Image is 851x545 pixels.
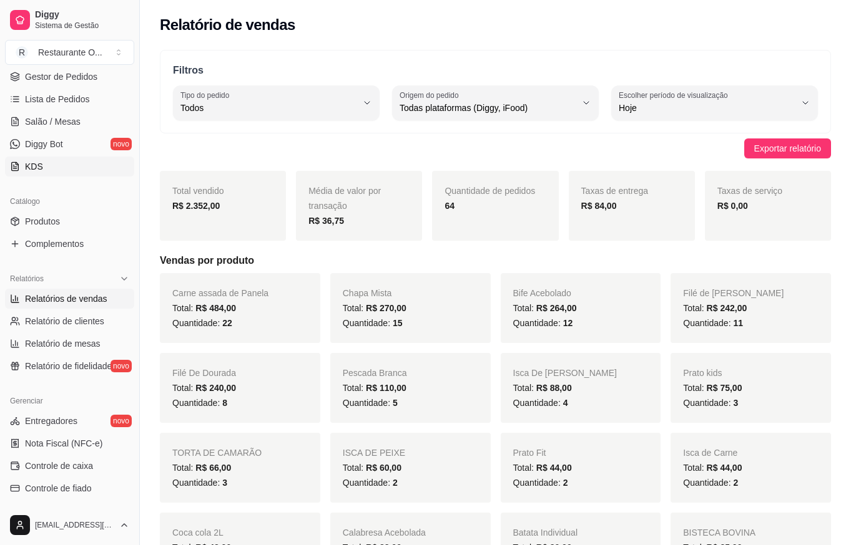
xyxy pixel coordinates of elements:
[343,528,426,538] span: Calabresa Acebolada
[25,437,102,450] span: Nota Fiscal (NFC-e)
[172,201,220,211] strong: R$ 2.352,00
[25,292,107,305] span: Relatórios de vendas
[683,448,737,458] span: Isca de Carne
[173,85,380,120] button: Tipo do pedidoTodos
[343,398,398,408] span: Quantidade:
[536,463,572,473] span: R$ 44,00
[5,234,134,254] a: Complementos
[25,70,97,83] span: Gestor de Pedidos
[563,398,568,408] span: 4
[25,93,90,105] span: Lista de Pedidos
[513,383,572,393] span: Total:
[445,186,535,196] span: Quantidade de pedidos
[308,186,381,211] span: Média de valor por transação
[5,356,134,376] a: Relatório de fidelidadenovo
[536,383,572,393] span: R$ 88,00
[5,67,134,87] a: Gestor de Pedidos
[611,85,818,120] button: Escolher período de visualizaçãoHoje
[172,186,224,196] span: Total vendido
[180,90,234,100] label: Tipo do pedido
[173,63,818,78] p: Filtros
[25,160,43,173] span: KDS
[195,463,231,473] span: R$ 66,00
[172,528,224,538] span: Coca cola 2L
[25,482,92,494] span: Controle de fiado
[172,463,231,473] span: Total:
[195,303,236,313] span: R$ 484,00
[5,456,134,476] a: Controle de caixa
[5,191,134,211] div: Catálogo
[195,383,236,393] span: R$ 240,00
[25,504,55,517] span: Cupons
[222,318,232,328] span: 22
[25,337,101,350] span: Relatório de mesas
[513,368,617,378] span: Isca De [PERSON_NAME]
[172,398,227,408] span: Quantidade:
[172,318,232,328] span: Quantidade:
[172,288,268,298] span: Carne assada de Panela
[393,478,398,488] span: 2
[683,398,738,408] span: Quantidade:
[513,478,568,488] span: Quantidade:
[513,303,577,313] span: Total:
[5,40,134,65] button: Select a team
[5,112,134,132] a: Salão / Mesas
[366,463,401,473] span: R$ 60,00
[683,368,722,378] span: Prato kids
[160,253,831,268] h5: Vendas por produto
[563,478,568,488] span: 2
[25,138,63,150] span: Diggy Bot
[25,460,93,472] span: Controle de caixa
[717,201,748,211] strong: R$ 0,00
[683,288,784,298] span: Filé de [PERSON_NAME]
[343,288,392,298] span: Chapa Mista
[733,478,738,488] span: 2
[707,303,747,313] span: R$ 242,00
[343,478,398,488] span: Quantidade:
[366,303,406,313] span: R$ 270,00
[513,463,572,473] span: Total:
[683,528,755,538] span: BISTECA BOVINA
[172,478,227,488] span: Quantidade:
[581,186,648,196] span: Taxas de entrega
[563,318,573,328] span: 12
[445,201,455,211] strong: 64
[619,102,795,114] span: Hoje
[5,311,134,331] a: Relatório de clientes
[683,383,742,393] span: Total:
[683,303,747,313] span: Total:
[5,211,134,231] a: Produtos
[392,85,599,120] button: Origem do pedidoTodas plataformas (Diggy, iFood)
[172,448,262,458] span: TORTA DE CAMARÃO
[308,216,344,226] strong: R$ 36,75
[5,478,134,498] a: Controle de fiado
[707,383,742,393] span: R$ 75,00
[35,520,114,530] span: [EMAIL_ADDRESS][DOMAIN_NAME]
[754,142,821,155] span: Exportar relatório
[222,478,227,488] span: 3
[5,510,134,540] button: [EMAIL_ADDRESS][DOMAIN_NAME]
[513,528,578,538] span: Batata Individual
[744,138,831,158] button: Exportar relatório
[343,463,401,473] span: Total:
[35,9,129,21] span: Diggy
[25,215,60,228] span: Produtos
[733,398,738,408] span: 3
[5,5,134,35] a: DiggySistema de Gestão
[25,238,84,250] span: Complementos
[683,318,743,328] span: Quantidade:
[513,318,573,328] span: Quantidade:
[5,501,134,521] a: Cupons
[343,318,403,328] span: Quantidade:
[513,398,568,408] span: Quantidade:
[5,411,134,431] a: Entregadoresnovo
[25,115,81,128] span: Salão / Mesas
[393,398,398,408] span: 5
[343,448,405,458] span: ISCA DE PEIXE
[619,90,732,100] label: Escolher período de visualização
[5,89,134,109] a: Lista de Pedidos
[400,102,576,114] span: Todas plataformas (Diggy, iFood)
[160,15,295,35] h2: Relatório de vendas
[172,303,236,313] span: Total:
[38,46,102,59] div: Restaurante O ...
